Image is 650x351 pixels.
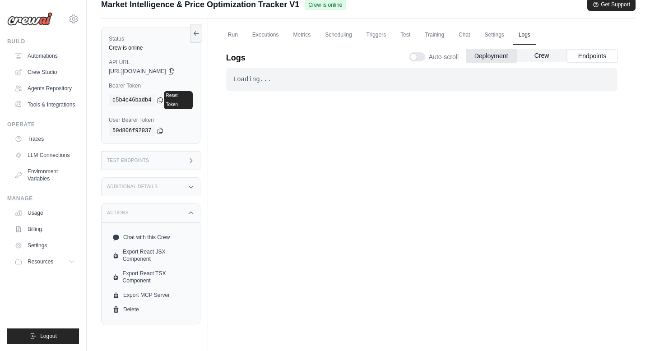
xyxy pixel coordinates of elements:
[11,148,79,162] a: LLM Connections
[7,328,79,344] button: Logout
[109,95,155,106] code: c5b4e46badb4
[109,266,193,288] a: Export React TSX Component
[28,258,53,265] span: Resources
[11,206,79,220] a: Usage
[567,49,617,63] button: Endpoints
[109,116,193,124] label: User Bearer Token
[109,35,193,42] label: Status
[479,26,509,45] a: Settings
[109,82,193,89] label: Bearer Token
[109,230,193,245] a: Chat with this Crew
[419,26,450,45] a: Training
[223,26,243,45] a: Run
[164,91,192,109] a: Reset Token
[11,222,79,236] a: Billing
[40,333,57,340] span: Logout
[11,49,79,63] a: Automations
[361,26,392,45] a: Triggers
[109,68,166,75] span: [URL][DOMAIN_NAME]
[109,245,193,266] a: Export React JSX Component
[11,238,79,253] a: Settings
[288,26,316,45] a: Metrics
[11,254,79,269] button: Resources
[513,26,536,45] a: Logs
[226,51,246,64] p: Logs
[109,59,193,66] label: API URL
[247,26,284,45] a: Executions
[429,52,459,61] span: Auto-scroll
[7,195,79,202] div: Manage
[11,97,79,112] a: Tools & Integrations
[516,49,567,62] button: Crew
[107,158,149,163] h3: Test Endpoints
[11,81,79,96] a: Agents Repository
[107,210,129,216] h3: Actions
[11,65,79,79] a: Crew Studio
[109,44,193,51] div: Crew is online
[11,132,79,146] a: Traces
[11,164,79,186] a: Environment Variables
[109,125,155,136] code: 50d806f92037
[7,121,79,128] div: Operate
[109,302,193,317] a: Delete
[233,75,610,84] div: Loading...
[395,26,416,45] a: Test
[7,38,79,45] div: Build
[466,49,516,63] button: Deployment
[320,26,357,45] a: Scheduling
[453,26,475,45] a: Chat
[107,184,158,189] h3: Additional Details
[7,12,52,26] img: Logo
[109,288,193,302] a: Export MCP Server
